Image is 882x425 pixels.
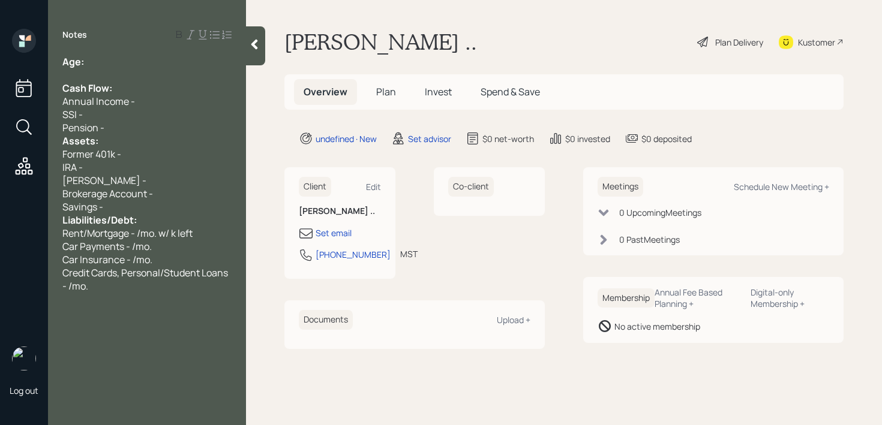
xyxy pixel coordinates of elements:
[598,288,655,308] h6: Membership
[655,287,741,309] div: Annual Fee Based Planning +
[12,346,36,370] img: retirable_logo.png
[304,85,347,98] span: Overview
[598,177,643,197] h6: Meetings
[425,85,452,98] span: Invest
[62,227,193,240] span: Rent/Mortgage - /mo. w/ k left
[62,147,121,161] span: Former 401k -
[400,248,418,260] div: MST
[62,187,153,200] span: Brokerage Account -
[619,233,680,246] div: 0 Past Meeting s
[62,200,103,213] span: Savings -
[316,227,352,239] div: Set email
[366,181,381,192] div: Edit
[284,29,477,55] h1: [PERSON_NAME] ..
[62,108,83,121] span: SSI -
[798,36,835,49] div: Kustomer
[715,36,763,49] div: Plan Delivery
[62,161,83,174] span: IRA -
[734,181,829,192] div: Schedule New Meeting +
[62,174,146,187] span: [PERSON_NAME] -
[482,132,534,145] div: $0 net-worth
[376,85,396,98] span: Plan
[641,132,692,145] div: $0 deposited
[299,310,353,330] h6: Documents
[62,253,152,266] span: Car Insurance - /mo.
[62,213,137,227] span: Liabilities/Debt:
[299,177,331,197] h6: Client
[62,134,98,147] span: Assets:
[408,132,451,145] div: Set advisor
[62,55,84,68] span: Age:
[316,132,377,145] div: undefined · New
[62,82,112,95] span: Cash Flow:
[62,240,152,253] span: Car Payments - /mo.
[751,287,829,309] div: Digital-only Membership +
[565,132,610,145] div: $0 invested
[614,320,700,333] div: No active membership
[316,248,391,261] div: [PHONE_NUMBER]
[62,29,87,41] label: Notes
[448,177,494,197] h6: Co-client
[10,385,38,396] div: Log out
[619,206,701,219] div: 0 Upcoming Meeting s
[62,266,230,293] span: Credit Cards, Personal/Student Loans - /mo.
[62,121,104,134] span: Pension -
[481,85,540,98] span: Spend & Save
[299,206,381,216] h6: [PERSON_NAME] ..
[62,95,135,108] span: Annual Income -
[497,314,530,325] div: Upload +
